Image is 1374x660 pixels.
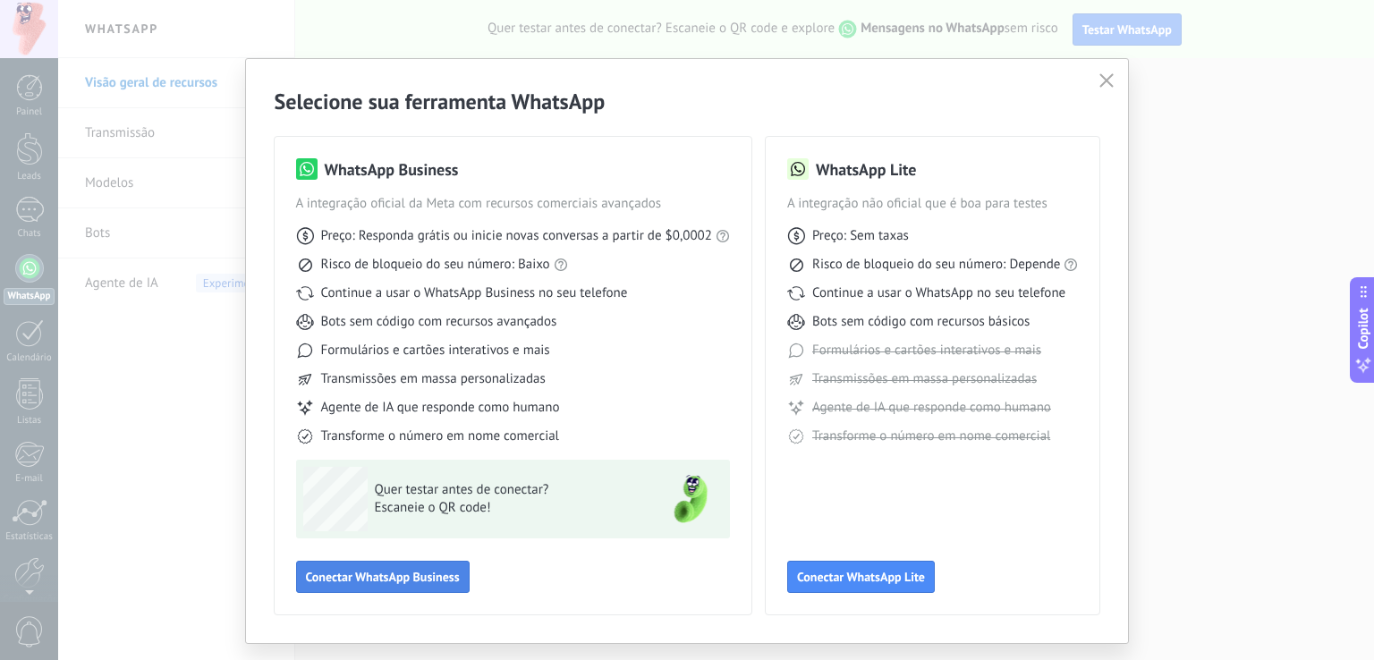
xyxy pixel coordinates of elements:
h3: WhatsApp Lite [816,158,916,181]
button: Conectar WhatsApp Lite [787,561,935,593]
span: A integração não oficial que é boa para testes [787,195,1079,213]
span: Conectar WhatsApp Lite [797,571,925,583]
h3: WhatsApp Business [325,158,459,181]
span: Copilot [1354,309,1372,350]
span: Formulários e cartões interativos e mais [321,342,550,360]
span: Transmissões em massa personalizadas [812,370,1037,388]
span: Quer testar antes de conectar? [375,481,636,499]
span: Agente de IA que responde como humano [812,399,1051,417]
span: Transforme o número em nome comercial [321,427,559,445]
span: Bots sem código com recursos básicos [812,313,1030,331]
span: Transmissões em massa personalizadas [321,370,546,388]
img: green-phone.png [658,467,723,531]
span: Transforme o número em nome comercial [812,427,1050,445]
button: Conectar WhatsApp Business [296,561,470,593]
span: Bots sem código com recursos avançados [321,313,557,331]
span: Preço: Sem taxas [812,227,909,245]
span: Conectar WhatsApp Business [306,571,460,583]
span: Formulários e cartões interativos e mais [812,342,1041,360]
span: Escaneie o QR code! [375,499,636,517]
span: Agente de IA que responde como humano [321,399,560,417]
span: A integração oficial da Meta com recursos comerciais avançados [296,195,730,213]
span: Continue a usar o WhatsApp no seu telefone [812,284,1065,302]
span: Preço: Responda grátis ou inicie novas conversas a partir de $0,0002 [321,227,712,245]
span: Risco de bloqueio do seu número: Baixo [321,256,550,274]
span: Risco de bloqueio do seu número: Depende [812,256,1061,274]
h2: Selecione sua ferramenta WhatsApp [275,88,1100,115]
span: Continue a usar o WhatsApp Business no seu telefone [321,284,628,302]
